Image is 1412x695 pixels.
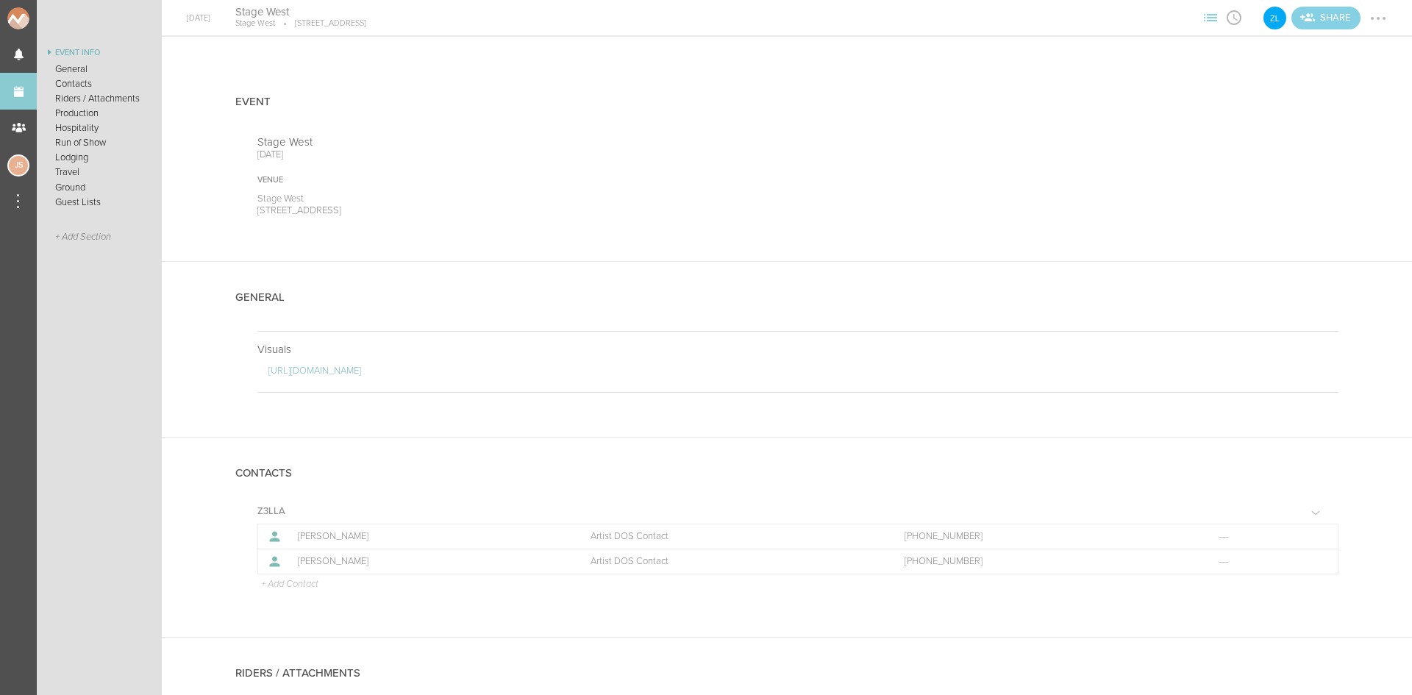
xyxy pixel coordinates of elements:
[1291,7,1361,29] a: Invite teams to the Event
[257,193,766,204] p: Stage West
[37,165,162,179] a: Travel
[1222,13,1246,21] span: View Itinerary
[37,91,162,106] a: Riders / Attachments
[298,556,558,568] p: [PERSON_NAME]
[268,365,361,377] a: [URL][DOMAIN_NAME]
[37,195,162,210] a: Guest Lists
[235,18,275,29] p: Stage West
[905,530,1186,542] a: [PHONE_NUMBER]
[1262,5,1288,31] div: Z3LLA
[591,555,872,567] p: Artist DOS Contact
[275,18,366,29] p: [STREET_ADDRESS]
[905,555,1186,567] a: [PHONE_NUMBER]
[257,149,766,160] p: [DATE]
[37,180,162,195] a: Ground
[7,7,90,29] img: NOMAD
[235,467,292,480] h4: Contacts
[257,343,1338,356] p: Visuals
[37,44,162,62] a: Event Info
[37,150,162,165] a: Lodging
[257,507,285,516] h5: Z3LLA
[7,154,29,177] div: Jessica Smith
[1199,13,1222,21] span: View Sections
[1262,5,1288,31] div: ZL
[257,175,766,185] div: Venue
[235,291,285,304] h4: General
[37,135,162,150] a: Run of Show
[298,531,558,543] p: [PERSON_NAME]
[37,121,162,135] a: Hospitality
[235,667,360,680] h4: Riders / Attachments
[257,204,766,216] p: [STREET_ADDRESS]
[591,530,872,542] p: Artist DOS Contact
[260,579,318,591] p: + Add Contact
[55,232,111,243] span: + Add Section
[37,76,162,91] a: Contacts
[235,96,271,108] h4: Event
[235,5,366,19] h4: Stage West
[257,135,766,149] p: Stage West
[1291,7,1361,29] div: Share
[37,62,162,76] a: General
[37,106,162,121] a: Production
